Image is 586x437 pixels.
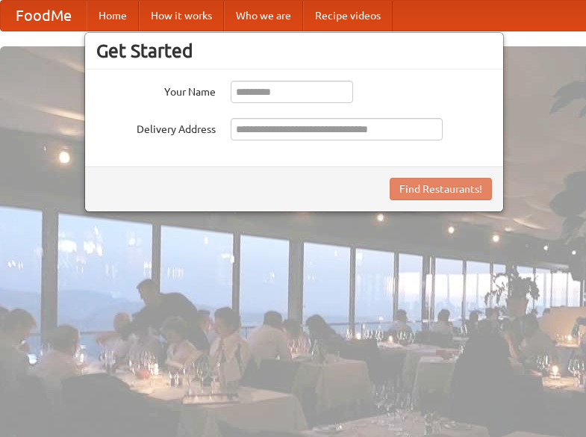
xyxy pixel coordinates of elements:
[87,1,139,31] a: Home
[96,40,492,62] h3: Get Started
[303,1,393,31] a: Recipe videos
[224,1,303,31] a: Who we are
[390,178,492,200] button: Find Restaurants!
[96,118,216,137] label: Delivery Address
[139,1,224,31] a: How it works
[1,1,87,31] a: FoodMe
[96,81,216,99] label: Your Name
